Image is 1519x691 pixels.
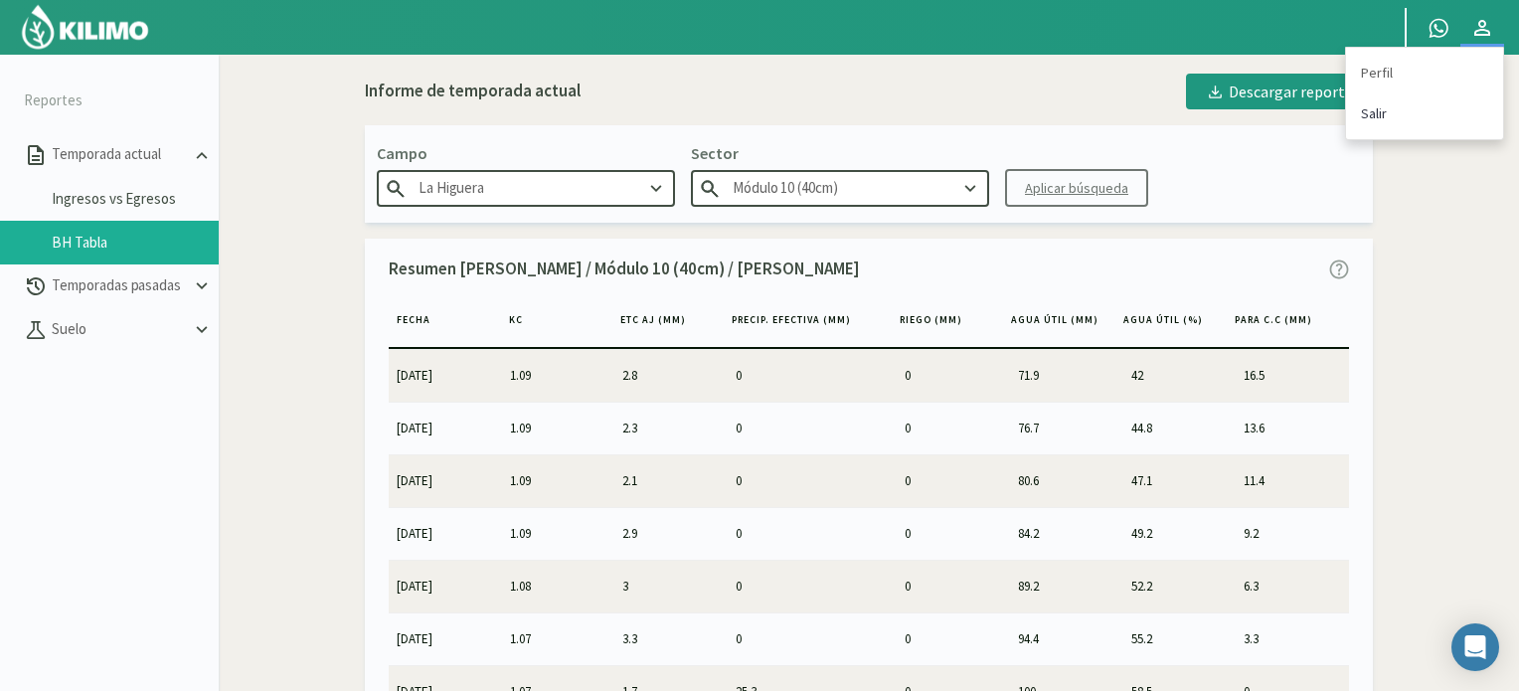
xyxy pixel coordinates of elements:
th: Riego (MM) [892,304,1004,348]
td: 0 [897,403,1010,454]
td: [DATE] [389,455,502,507]
td: 0 [728,560,897,611]
div: Open Intercom Messenger [1451,623,1499,671]
td: 3 [614,560,728,611]
td: 2.1 [614,455,728,507]
td: 0 [728,612,897,664]
p: Temporada actual [48,143,191,166]
a: BH Tabla [52,234,219,252]
td: [DATE] [389,560,502,611]
p: Campo [377,141,675,165]
img: Kilimo [20,3,150,51]
td: 0 [897,612,1010,664]
th: Para C.C (MM) [1227,304,1339,348]
p: Resumen [PERSON_NAME] / Módulo 10 (40cm) / [PERSON_NAME] [389,257,860,282]
th: ETc aj (MM) [612,304,724,348]
td: 6.3 [1236,560,1349,611]
button: Descargar reporte [1186,74,1373,109]
td: 9.2 [1236,508,1349,560]
div: Informe de temporada actual [365,79,581,104]
td: 2.8 [614,350,728,402]
td: 2.3 [614,403,728,454]
th: KC [501,304,612,348]
td: 3.3 [614,612,728,664]
a: Perfil [1346,53,1503,93]
td: 55.2 [1123,612,1237,664]
td: 0 [728,403,897,454]
td: [DATE] [389,612,502,664]
td: 0 [897,350,1010,402]
td: 0 [897,508,1010,560]
input: Escribe para buscar [691,170,989,207]
th: Agua útil (MM) [1003,304,1115,348]
div: Descargar reporte [1206,80,1353,103]
td: 49.2 [1123,508,1237,560]
td: [DATE] [389,403,502,454]
td: 16.5 [1236,350,1349,402]
td: 1.09 [502,508,615,560]
td: 3.3 [1236,612,1349,664]
p: Temporadas pasadas [48,274,191,297]
td: [DATE] [389,508,502,560]
td: 89.2 [1010,560,1123,611]
p: Suelo [48,318,191,341]
td: 80.6 [1010,455,1123,507]
input: Escribe para buscar [377,170,675,207]
td: 47.1 [1123,455,1237,507]
td: 94.4 [1010,612,1123,664]
td: 84.2 [1010,508,1123,560]
td: 1.09 [502,403,615,454]
td: 71.9 [1010,350,1123,402]
td: 0 [897,455,1010,507]
th: Agua Útil (%) [1115,304,1228,348]
td: 1.07 [502,612,615,664]
td: 0 [728,455,897,507]
a: Ingresos vs Egresos [52,190,219,208]
td: 13.6 [1236,403,1349,454]
td: [DATE] [389,350,502,402]
td: 52.2 [1123,560,1237,611]
td: 76.7 [1010,403,1123,454]
td: 44.8 [1123,403,1237,454]
td: 0 [728,350,897,402]
a: Salir [1346,93,1503,134]
td: 0 [728,508,897,560]
td: 42 [1123,350,1237,402]
td: 0 [897,560,1010,611]
td: 1.09 [502,455,615,507]
th: Precip. Efectiva (MM) [724,304,892,348]
td: 1.09 [502,350,615,402]
th: Fecha [389,304,501,348]
p: Sector [691,141,989,165]
td: 1.08 [502,560,615,611]
td: 11.4 [1236,455,1349,507]
td: 2.9 [614,508,728,560]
